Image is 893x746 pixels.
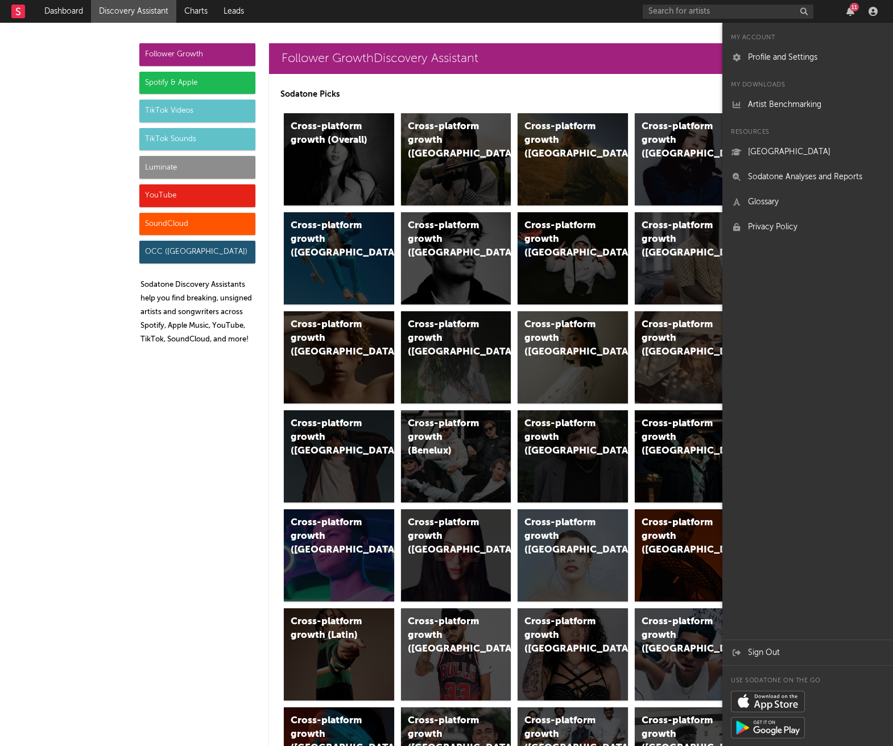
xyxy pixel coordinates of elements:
[291,417,368,458] div: Cross-platform growth ([GEOGRAPHIC_DATA])
[518,311,628,403] a: Cross-platform growth ([GEOGRAPHIC_DATA])
[722,164,893,189] a: Sodatone Analyses and Reports
[284,212,394,304] a: Cross-platform growth ([GEOGRAPHIC_DATA])
[291,516,368,557] div: Cross-platform growth ([GEOGRAPHIC_DATA])
[139,156,255,179] div: Luminate
[291,318,368,359] div: Cross-platform growth ([GEOGRAPHIC_DATA])
[846,7,854,16] button: 11
[642,417,719,458] div: Cross-platform growth ([GEOGRAPHIC_DATA])
[643,5,813,19] input: Search for artists
[401,311,511,403] a: Cross-platform growth ([GEOGRAPHIC_DATA])
[408,615,485,656] div: Cross-platform growth ([GEOGRAPHIC_DATA])
[722,126,893,139] div: Resources
[518,113,628,205] a: Cross-platform growth ([GEOGRAPHIC_DATA])
[284,608,394,700] a: Cross-platform growth (Latin)
[524,516,602,557] div: Cross-platform growth ([GEOGRAPHIC_DATA])
[722,92,893,117] a: Artist Benchmarking
[642,318,719,359] div: Cross-platform growth ([GEOGRAPHIC_DATA])
[401,212,511,304] a: Cross-platform growth ([GEOGRAPHIC_DATA])
[401,509,511,601] a: Cross-platform growth ([GEOGRAPHIC_DATA])
[635,608,745,700] a: Cross-platform growth ([GEOGRAPHIC_DATA])
[139,184,255,207] div: YouTube
[408,516,485,557] div: Cross-platform growth ([GEOGRAPHIC_DATA])
[642,516,719,557] div: Cross-platform growth ([GEOGRAPHIC_DATA])
[139,128,255,151] div: TikTok Sounds
[635,509,745,601] a: Cross-platform growth ([GEOGRAPHIC_DATA])
[722,139,893,164] a: [GEOGRAPHIC_DATA]
[401,113,511,205] a: Cross-platform growth ([GEOGRAPHIC_DATA])
[722,215,893,240] a: Privacy Policy
[291,120,368,147] div: Cross-platform growth (Overall)
[635,212,745,304] a: Cross-platform growth ([GEOGRAPHIC_DATA])
[635,311,745,403] a: Cross-platform growth ([GEOGRAPHIC_DATA])
[291,219,368,260] div: Cross-platform growth ([GEOGRAPHIC_DATA])
[139,72,255,94] div: Spotify & Apple
[722,45,893,70] a: Profile and Settings
[401,410,511,502] a: Cross-platform growth (Benelux)
[722,31,893,45] div: My Account
[284,410,394,502] a: Cross-platform growth ([GEOGRAPHIC_DATA])
[642,615,719,656] div: Cross-platform growth ([GEOGRAPHIC_DATA])
[722,640,893,665] a: Sign Out
[524,615,602,656] div: Cross-platform growth ([GEOGRAPHIC_DATA])
[269,43,760,74] a: Follower GrowthDiscovery Assistant
[518,212,628,304] a: Cross-platform growth ([GEOGRAPHIC_DATA]/GSA)
[524,120,602,161] div: Cross-platform growth ([GEOGRAPHIC_DATA])
[642,219,719,260] div: Cross-platform growth ([GEOGRAPHIC_DATA])
[280,88,749,101] p: Sodatone Picks
[401,608,511,700] a: Cross-platform growth ([GEOGRAPHIC_DATA])
[722,674,893,688] div: Use Sodatone on the go
[518,608,628,700] a: Cross-platform growth ([GEOGRAPHIC_DATA])
[722,79,893,92] div: My Downloads
[408,318,485,359] div: Cross-platform growth ([GEOGRAPHIC_DATA])
[284,113,394,205] a: Cross-platform growth (Overall)
[635,113,745,205] a: Cross-platform growth ([GEOGRAPHIC_DATA])
[408,219,485,260] div: Cross-platform growth ([GEOGRAPHIC_DATA])
[291,615,368,642] div: Cross-platform growth (Latin)
[524,318,602,359] div: Cross-platform growth ([GEOGRAPHIC_DATA])
[284,311,394,403] a: Cross-platform growth ([GEOGRAPHIC_DATA])
[722,189,893,215] a: Glossary
[408,417,485,458] div: Cross-platform growth (Benelux)
[408,120,485,161] div: Cross-platform growth ([GEOGRAPHIC_DATA])
[524,417,602,458] div: Cross-platform growth ([GEOGRAPHIC_DATA])
[284,509,394,601] a: Cross-platform growth ([GEOGRAPHIC_DATA])
[518,410,628,502] a: Cross-platform growth ([GEOGRAPHIC_DATA])
[139,43,255,66] div: Follower Growth
[524,219,602,260] div: Cross-platform growth ([GEOGRAPHIC_DATA]/GSA)
[642,120,719,161] div: Cross-platform growth ([GEOGRAPHIC_DATA])
[635,410,745,502] a: Cross-platform growth ([GEOGRAPHIC_DATA])
[140,278,255,347] p: Sodatone Discovery Assistants help you find breaking, unsigned artists and songwriters across Spo...
[139,241,255,263] div: OCC ([GEOGRAPHIC_DATA])
[850,3,859,11] div: 11
[139,213,255,236] div: SoundCloud
[518,509,628,601] a: Cross-platform growth ([GEOGRAPHIC_DATA])
[139,100,255,122] div: TikTok Videos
